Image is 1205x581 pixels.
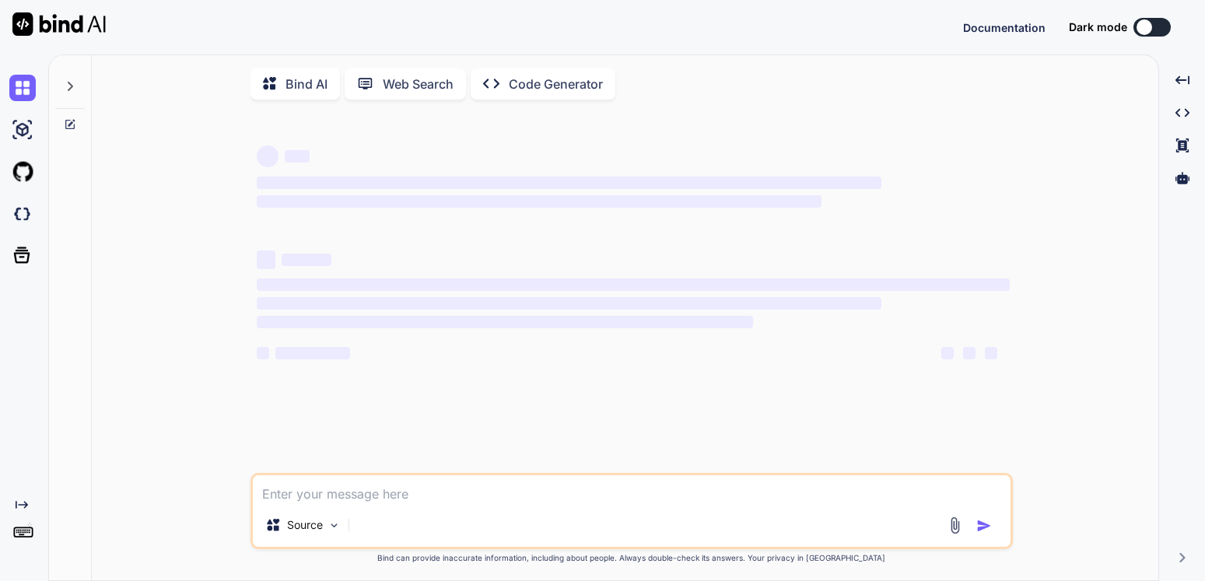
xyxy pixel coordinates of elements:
span: ‌ [257,195,821,208]
span: ‌ [257,278,1010,291]
p: Web Search [383,75,454,93]
img: chat [9,75,36,101]
span: ‌ [941,347,954,359]
p: Bind AI [285,75,328,93]
img: Pick Models [328,519,341,532]
p: Code Generator [509,75,603,93]
img: ai-studio [9,117,36,143]
span: ‌ [282,254,331,266]
span: Documentation [963,21,1046,34]
img: Bind AI [12,12,106,36]
img: githubLight [9,159,36,185]
span: ‌ [285,150,310,163]
span: ‌ [257,297,881,310]
span: ‌ [985,347,997,359]
span: ‌ [257,145,278,167]
span: ‌ [257,250,275,269]
span: ‌ [963,347,976,359]
span: ‌ [257,347,269,359]
img: attachment [946,516,964,534]
p: Source [287,517,323,533]
p: Bind can provide inaccurate information, including about people. Always double-check its answers.... [250,552,1013,564]
img: icon [976,518,992,534]
span: ‌ [257,316,754,328]
span: ‌ [275,347,350,359]
span: Dark mode [1069,19,1127,35]
span: ‌ [257,177,881,189]
img: darkCloudIdeIcon [9,201,36,227]
button: Documentation [963,19,1046,36]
